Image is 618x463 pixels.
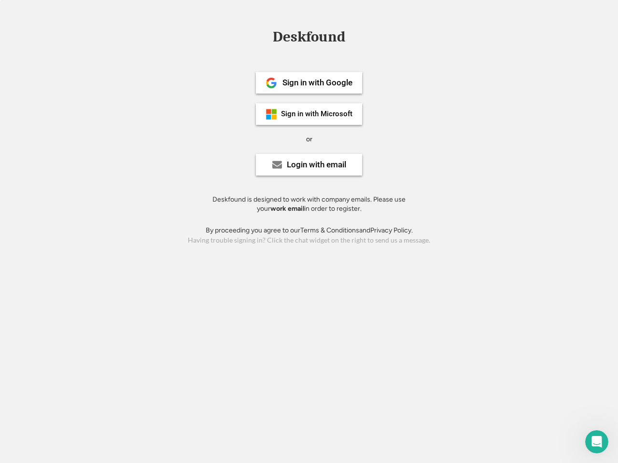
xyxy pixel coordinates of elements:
div: Deskfound is designed to work with company emails. Please use your in order to register. [200,195,418,214]
div: Deskfound [268,29,350,44]
div: or [306,135,312,144]
img: 1024px-Google__G__Logo.svg.png [266,77,277,89]
strong: work email [270,204,304,213]
a: Privacy Policy. [370,226,413,234]
div: By proceeding you agree to our and [206,226,413,235]
iframe: Intercom live chat [585,430,608,453]
div: Sign in with Microsoft [281,110,352,118]
img: ms-symbollockup_mssymbol_19.png [266,109,277,120]
a: Terms & Conditions [300,226,359,234]
div: Sign in with Google [282,79,352,87]
div: Login with email [287,161,346,169]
